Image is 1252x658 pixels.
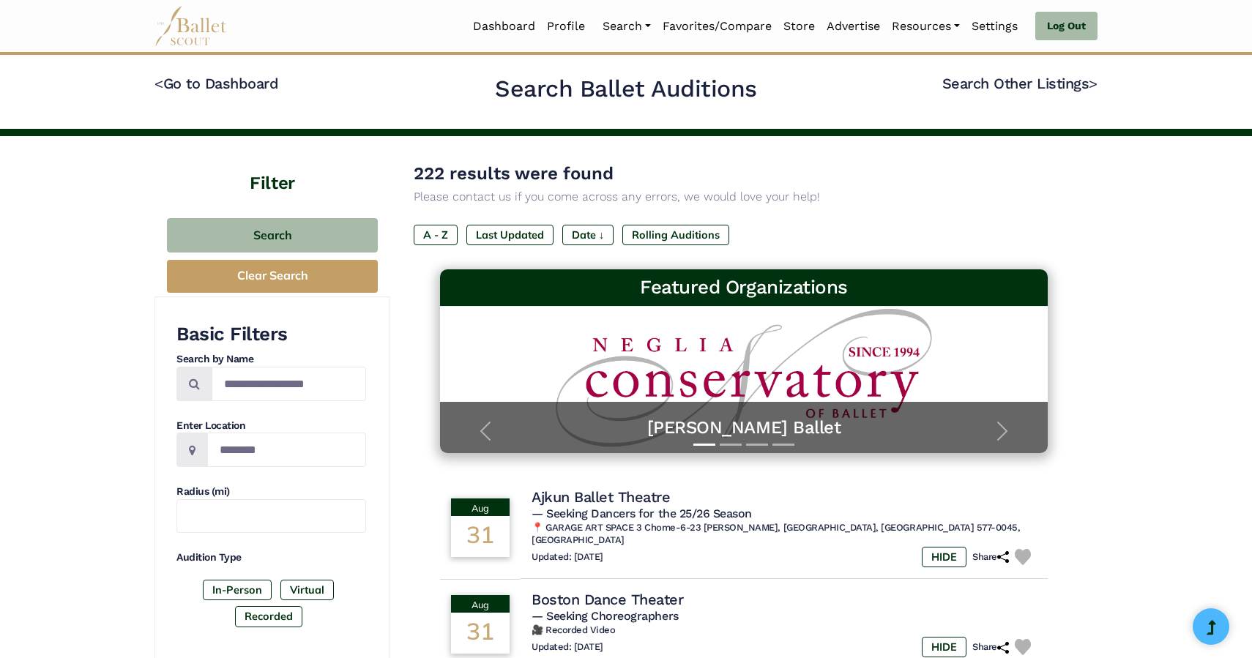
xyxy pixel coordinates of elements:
[532,506,752,520] span: — Seeking Dancers for the 25/26 Season
[414,163,614,184] span: 222 results were found
[495,74,757,105] h2: Search Ballet Auditions
[212,367,366,401] input: Search by names...
[414,187,1074,206] p: Please contact us if you come across any errors, we would love your help!
[532,624,1037,637] h6: 🎥 Recorded Video
[922,547,966,567] label: HIDE
[562,225,614,245] label: Date ↓
[821,11,886,42] a: Advertise
[466,225,554,245] label: Last Updated
[541,11,591,42] a: Profile
[532,487,670,506] h4: Ajkun Ballet Theatre
[532,609,678,623] span: — Seeking Choreographers
[972,641,1009,654] h6: Share
[657,11,778,42] a: Favorites/Compare
[207,433,366,467] input: Location
[467,11,541,42] a: Dashboard
[886,11,966,42] a: Resources
[154,75,278,92] a: <Go to Dashboard
[451,516,510,557] div: 31
[451,595,510,613] div: Aug
[176,322,366,347] h3: Basic Filters
[176,419,366,433] h4: Enter Location
[622,225,729,245] label: Rolling Auditions
[597,11,657,42] a: Search
[455,416,1033,439] a: [PERSON_NAME] Ballet
[203,580,272,600] label: In-Person
[167,218,378,253] button: Search
[1035,12,1098,41] a: Log Out
[778,11,821,42] a: Store
[693,436,715,453] button: Slide 1
[720,436,742,453] button: Slide 2
[280,580,334,600] label: Virtual
[1089,74,1098,92] code: >
[532,551,603,564] h6: Updated: [DATE]
[772,436,794,453] button: Slide 4
[922,637,966,657] label: HIDE
[972,551,1009,564] h6: Share
[235,606,302,627] label: Recorded
[452,275,1036,300] h3: Featured Organizations
[942,75,1098,92] a: Search Other Listings>
[154,136,390,196] h4: Filter
[532,641,603,654] h6: Updated: [DATE]
[176,550,366,565] h4: Audition Type
[176,352,366,367] h4: Search by Name
[414,225,458,245] label: A - Z
[167,260,378,293] button: Clear Search
[451,613,510,654] div: 31
[532,590,683,609] h4: Boston Dance Theater
[966,11,1024,42] a: Settings
[154,74,163,92] code: <
[532,522,1037,547] h6: 📍 GARAGE ART SPACE 3 Chome-6-23 [PERSON_NAME], [GEOGRAPHIC_DATA], [GEOGRAPHIC_DATA] 577-0045, [GE...
[746,436,768,453] button: Slide 3
[451,498,510,516] div: Aug
[176,485,366,499] h4: Radius (mi)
